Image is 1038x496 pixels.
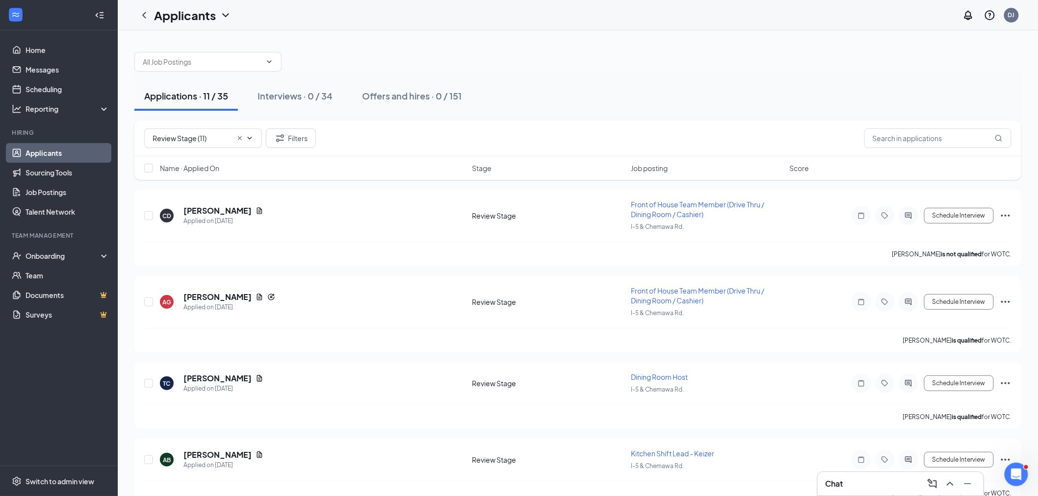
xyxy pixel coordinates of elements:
button: Schedule Interview [924,208,994,223]
h5: [PERSON_NAME] [183,373,252,384]
div: CD [162,212,171,220]
svg: ActiveChat [903,379,914,387]
svg: Cross [236,134,244,142]
svg: Note [856,298,867,306]
p: [PERSON_NAME] for WOTC. [892,250,1012,258]
svg: WorkstreamLogo [11,10,21,20]
svg: UserCheck [12,251,22,261]
span: Stage [472,163,492,173]
p: [PERSON_NAME] for WOTC. [903,413,1012,421]
svg: Tag [879,212,891,220]
div: Hiring [12,128,107,137]
a: Messages [26,60,109,79]
div: AG [162,298,171,306]
button: ComposeMessage [925,476,940,492]
a: Job Postings [26,182,109,202]
svg: Note [856,379,867,387]
span: I-5 & Chemawa Rd. [631,309,684,317]
span: I-5 & Chemawa Rd. [631,223,684,230]
div: Applied on [DATE] [183,216,263,226]
svg: QuestionInfo [984,9,996,21]
div: Review Stage [472,378,625,388]
a: Home [26,40,109,60]
a: Talent Network [26,202,109,222]
div: Team Management [12,231,107,240]
button: Filter Filters [266,128,316,148]
div: Applied on [DATE] [183,460,263,470]
a: Scheduling [26,79,109,99]
svg: Minimize [962,478,974,490]
svg: ActiveChat [903,298,914,306]
svg: ChevronDown [265,58,273,66]
button: Schedule Interview [924,375,994,391]
h5: [PERSON_NAME] [183,449,252,460]
input: Search in applications [864,128,1012,148]
svg: ActiveChat [903,456,914,464]
b: is not qualified [941,250,982,258]
svg: Ellipses [1000,210,1012,222]
div: Applications · 11 / 35 [144,90,228,102]
svg: Tag [879,379,891,387]
span: Dining Room Host [631,372,688,381]
b: is qualified [952,337,982,344]
div: Switch to admin view [26,476,94,486]
span: I-5 & Chemawa Rd. [631,462,684,470]
a: Applicants [26,143,109,163]
svg: Document [256,293,263,301]
span: Score [790,163,809,173]
svg: Filter [274,132,286,144]
span: Job posting [631,163,668,173]
div: Offers and hires · 0 / 151 [362,90,462,102]
div: Review Stage [472,297,625,307]
iframe: Intercom live chat [1005,463,1028,486]
span: Name · Applied On [160,163,219,173]
svg: Collapse [95,10,104,20]
div: Interviews · 0 / 34 [258,90,333,102]
svg: Ellipses [1000,296,1012,308]
div: Applied on [DATE] [183,302,275,312]
svg: Note [856,212,867,220]
h1: Applicants [154,7,216,24]
svg: Ellipses [1000,454,1012,466]
div: DJ [1008,11,1015,19]
div: Onboarding [26,251,101,261]
h5: [PERSON_NAME] [183,205,252,216]
svg: Settings [12,476,22,486]
input: All Job Postings [143,56,261,67]
span: Front of House Team Member (Drive Thru / Dining Room / Cashier) [631,286,764,305]
svg: ChevronLeft [138,9,150,21]
h5: [PERSON_NAME] [183,292,252,302]
b: is qualified [952,413,982,421]
div: Reporting [26,104,110,114]
span: Front of House Team Member (Drive Thru / Dining Room / Cashier) [631,200,764,219]
svg: Document [256,451,263,459]
svg: Document [256,374,263,382]
svg: ChevronUp [944,478,956,490]
a: DocumentsCrown [26,285,109,305]
svg: ChevronDown [246,134,254,142]
span: I-5 & Chemawa Rd. [631,386,684,393]
button: ChevronUp [942,476,958,492]
svg: Document [256,207,263,215]
div: Review Stage [472,455,625,465]
p: [PERSON_NAME] for WOTC. [903,336,1012,345]
svg: ChevronDown [220,9,232,21]
svg: ActiveChat [903,212,914,220]
div: Review Stage [472,211,625,221]
div: TC [163,379,171,388]
svg: Analysis [12,104,22,114]
input: All Stages [153,133,232,144]
div: Applied on [DATE] [183,384,263,394]
button: Schedule Interview [924,294,994,310]
svg: Ellipses [1000,377,1012,389]
span: Kitchen Shift Lead - Keizer [631,449,714,458]
a: Team [26,266,109,285]
svg: Reapply [267,293,275,301]
svg: Tag [879,298,891,306]
button: Minimize [960,476,976,492]
svg: ComposeMessage [927,478,938,490]
svg: Notifications [962,9,974,21]
svg: Note [856,456,867,464]
h3: Chat [826,478,843,489]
